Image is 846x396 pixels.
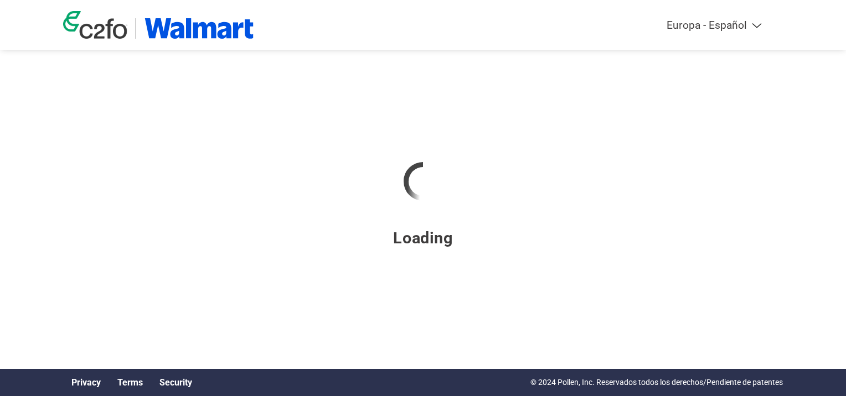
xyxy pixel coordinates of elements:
p: © 2024 Pollen, Inc. Reservados todos los derechos/Pendiente de patentes [530,377,783,388]
h3: Loading [393,228,452,247]
a: Terms [117,377,143,388]
a: Privacy [71,377,101,388]
a: Security [159,377,192,388]
img: Walmart [145,18,254,39]
img: c2fo logo [63,11,127,39]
